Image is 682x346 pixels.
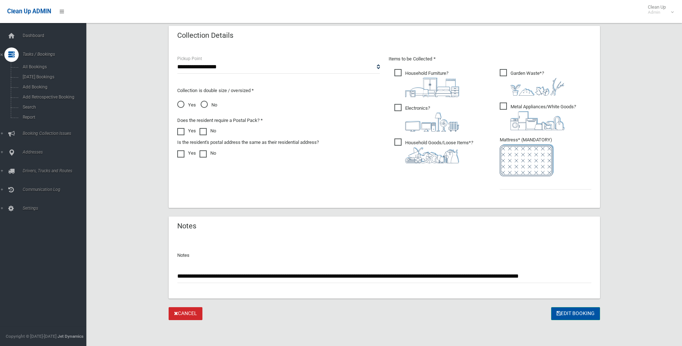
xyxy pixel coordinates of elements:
label: Yes [177,149,196,158]
span: Drivers, Trucks and Routes [20,168,92,173]
a: Cancel [169,307,202,320]
p: Collection is double size / oversized * [177,86,380,95]
span: Addresses [20,150,92,155]
small: Admin [648,10,666,15]
span: Mattress* (MANDATORY) [500,137,591,176]
span: Dashboard [20,33,92,38]
i: ? [511,104,576,130]
span: Electronics [394,104,459,132]
span: Booking Collection Issues [20,131,92,136]
span: All Bookings [20,64,86,69]
span: Tasks / Bookings [20,52,92,57]
span: Report [20,115,86,120]
span: [DATE] Bookings [20,74,86,79]
img: 36c1b0289cb1767239cdd3de9e694f19.png [511,111,564,130]
img: 4fd8a5c772b2c999c83690221e5242e0.png [511,78,564,96]
img: aa9efdbe659d29b613fca23ba79d85cb.png [405,78,459,97]
label: Yes [177,127,196,135]
span: Search [20,105,86,110]
span: Add Booking [20,85,86,90]
i: ? [511,70,564,96]
span: Communication Log [20,187,92,192]
header: Notes [169,219,205,233]
span: Clean Up [644,4,673,15]
label: Does the resident require a Postal Pack? * [177,116,263,125]
strong: Jet Dynamics [58,334,83,339]
p: Items to be Collected * [389,55,591,63]
header: Collection Details [169,28,242,42]
img: 394712a680b73dbc3d2a6a3a7ffe5a07.png [405,113,459,132]
i: ? [405,140,473,163]
span: Garden Waste* [500,69,564,96]
span: Household Furniture [394,69,459,97]
p: Notes [177,251,591,260]
span: Settings [20,206,92,211]
button: Edit Booking [551,307,600,320]
i: ? [405,105,459,132]
i: ? [405,70,459,97]
img: b13cc3517677393f34c0a387616ef184.png [405,147,459,163]
span: Copyright © [DATE]-[DATE] [6,334,56,339]
label: Is the resident's postal address the same as their residential address? [177,138,319,147]
label: No [200,149,216,158]
span: Household Goods/Loose Items* [394,138,473,163]
label: No [200,127,216,135]
span: No [201,101,217,109]
span: Add Retrospective Booking [20,95,86,100]
span: Clean Up ADMIN [7,8,51,15]
img: e7408bece873d2c1783593a074e5cb2f.png [500,144,554,176]
span: Yes [177,101,196,109]
span: Metal Appliances/White Goods [500,103,576,130]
